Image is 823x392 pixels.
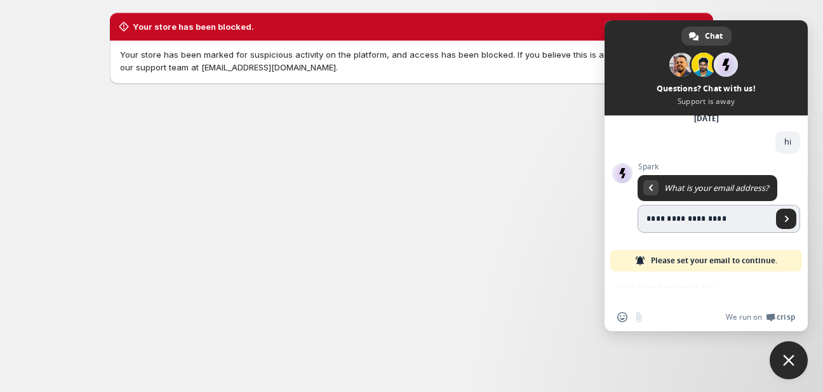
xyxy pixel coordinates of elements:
input: Enter your email address... [638,205,772,233]
span: hi [784,136,791,147]
div: Return to message [643,180,659,195]
a: We run onCrisp [726,312,795,322]
p: Your store has been marked for suspicious activity on the platform, and access has been blocked. ... [120,48,703,74]
span: Please set your email to continue. [651,250,777,271]
span: Send [776,209,796,229]
div: Chat [681,27,732,46]
div: [DATE] [694,115,719,122]
span: Insert an emoji [617,312,627,322]
span: Chat [705,27,723,46]
span: Spark [638,162,800,171]
span: Crisp [777,312,795,322]
span: What is your email address? [664,183,768,193]
span: We run on [726,312,762,322]
div: Close chat [770,341,808,379]
h2: Your store has been blocked. [133,20,254,33]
